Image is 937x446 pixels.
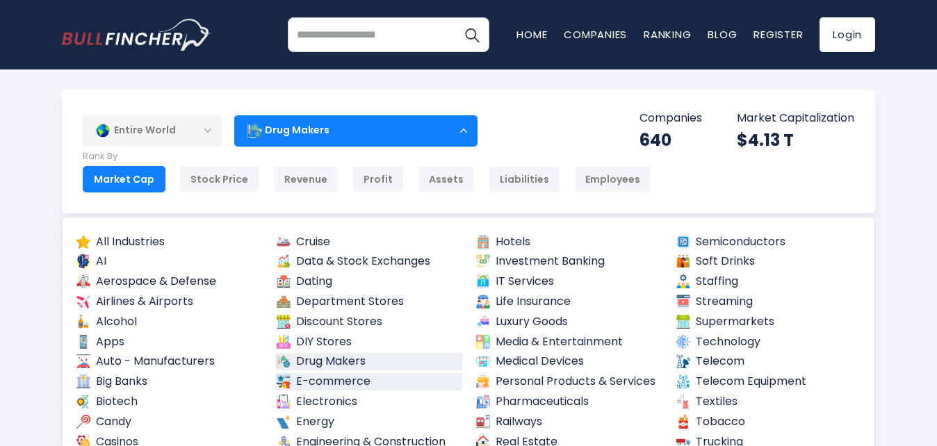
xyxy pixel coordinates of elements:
a: IT Services [475,273,662,290]
a: Discount Stores [275,313,463,331]
a: Department Stores [275,293,463,311]
div: Profit [352,166,404,192]
a: Media & Entertainment [475,333,662,351]
a: Textiles [675,393,863,411]
a: Auto - Manufacturers [75,353,263,370]
p: Rank By [83,151,651,163]
a: Pharmaceuticals [475,393,662,411]
div: Revenue [273,166,339,192]
a: Airlines & Airports [75,293,263,311]
a: Soft Drinks [675,253,863,270]
button: Search [455,17,489,52]
a: Cruise [275,233,463,251]
div: Entire World [83,115,222,147]
a: Big Banks [75,373,263,390]
a: Staffing [675,273,863,290]
a: Register [753,27,803,42]
div: Drug Makers [234,115,478,147]
a: Apps [75,333,263,351]
a: Aerospace & Defense [75,273,263,290]
a: Tobacco [675,413,863,431]
div: Employees [574,166,651,192]
a: Hotels [475,233,662,251]
a: Streaming [675,293,863,311]
a: Semiconductors [675,233,863,251]
img: bullfincher logo [62,19,211,51]
a: AI [75,253,263,270]
a: Ranking [644,27,691,42]
a: Home [516,27,547,42]
a: Alcohol [75,313,263,331]
a: Supermarkets [675,313,863,331]
a: Go to homepage [62,19,211,51]
a: Medical Devices [475,353,662,370]
a: E-commerce [275,373,463,390]
div: 640 [639,129,702,151]
a: Companies [564,27,627,42]
a: All Industries [75,233,263,251]
div: Liabilities [489,166,560,192]
a: Telecom [675,353,863,370]
a: Electronics [275,393,463,411]
a: Candy [75,413,263,431]
a: Luxury Goods [475,313,662,331]
a: Personal Products & Services [475,373,662,390]
a: Energy [275,413,463,431]
p: Companies [639,111,702,126]
a: Biotech [75,393,263,411]
a: Data & Stock Exchanges [275,253,463,270]
a: Login [820,17,875,52]
div: $4.13 T [737,129,854,151]
a: Investment Banking [475,253,662,270]
a: Telecom Equipment [675,373,863,390]
div: Stock Price [179,166,259,192]
a: DIY Stores [275,333,463,351]
a: Drug Makers [275,353,463,370]
a: Dating [275,273,463,290]
p: Market Capitalization [737,111,854,126]
a: Life Insurance [475,293,662,311]
a: Blog [708,27,737,42]
div: Market Cap [83,166,165,192]
a: Technology [675,333,863,351]
a: Railways [475,413,662,431]
div: Assets [418,166,475,192]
